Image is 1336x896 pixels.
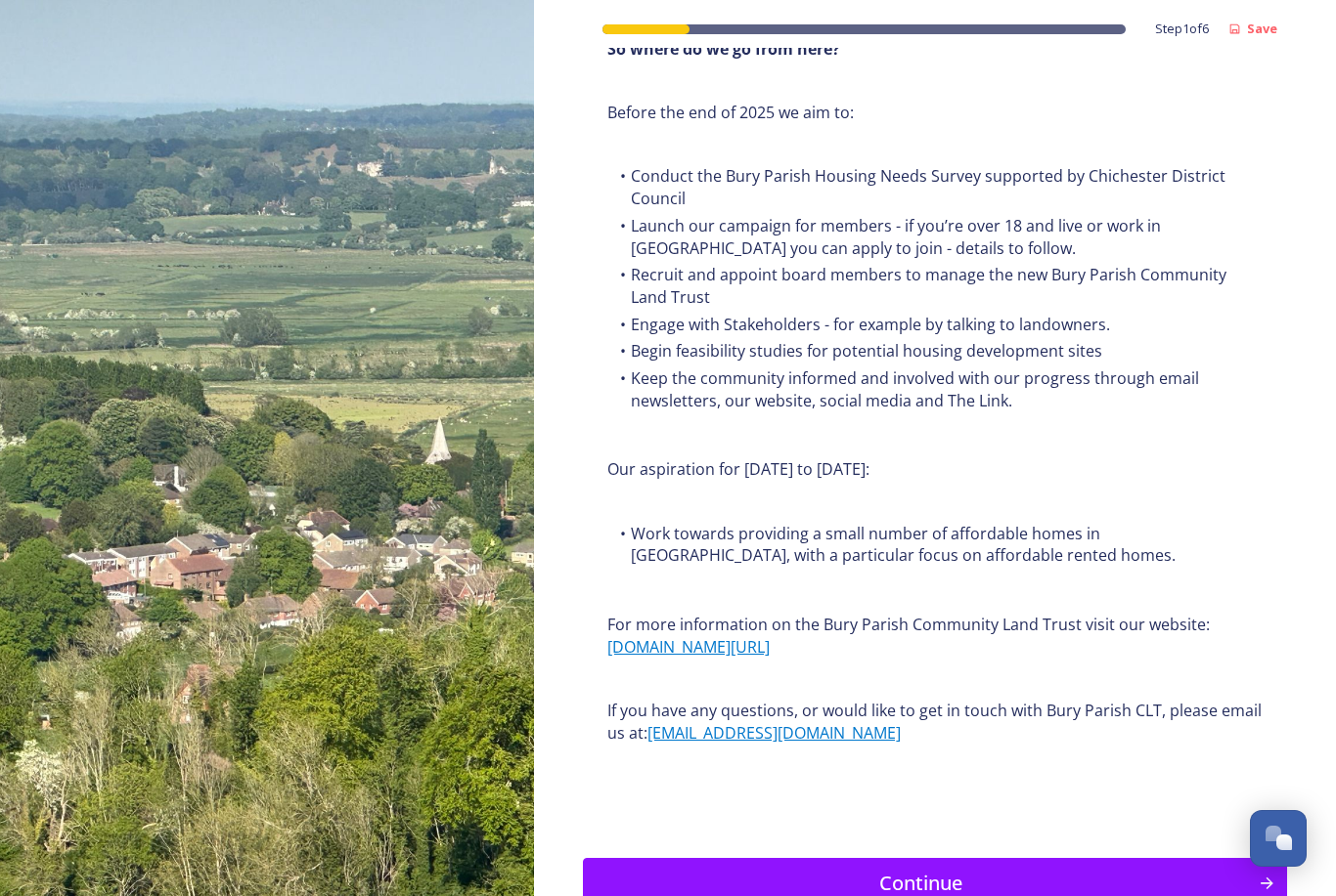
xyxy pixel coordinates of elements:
[607,700,1263,744] p: If you have any questions, or would like to get in touch with Bury Parish CLT, please email us at:
[607,614,1263,658] p: For more information on the Bury Parish Community Land Trust visit our website:
[607,367,1263,411] li: Keep the community informed and involved with our progress through email newsletters, our website...
[1247,20,1277,37] strong: Save
[1155,20,1209,38] span: Step 1 of 6
[607,38,840,60] strong: So where do we go from here?
[607,102,1263,124] p: Before the end of 2025 we aim to:
[607,340,1263,363] li: Begin feasibility studies for potential housing development sites
[1250,810,1307,867] button: Open Chat
[607,523,1263,567] li: Work towards providing a small number of affordable homes in [GEOGRAPHIC_DATA], with a particular...
[607,636,770,658] a: [DOMAIN_NAME][URL]
[647,722,901,744] a: [EMAIL_ADDRESS][DOMAIN_NAME]
[607,165,1263,209] li: Conduct the Bury Parish Housing Needs Survey supported by Chichester District Council
[607,314,1263,336] li: Engage with Stakeholders - for example by talking to landowners.
[607,264,1263,308] li: Recruit and appoint board members to manage the new Bury Parish Community Land Trust
[607,215,1263,259] li: Launch our campaign for members - if you’re over 18 and live or work in [GEOGRAPHIC_DATA] you can...
[607,458,1263,481] p: Our aspiration for [DATE] to [DATE]:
